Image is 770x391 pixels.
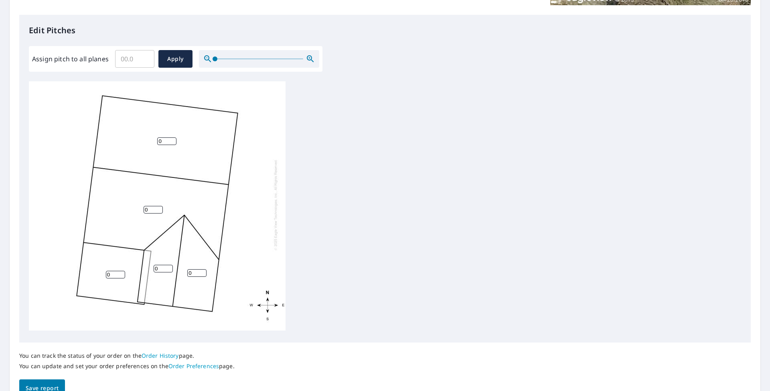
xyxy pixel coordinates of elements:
button: Apply [158,50,192,68]
a: Order Preferences [168,362,219,370]
p: Edit Pitches [29,24,741,36]
p: You can update and set your order preferences on the page. [19,363,235,370]
label: Assign pitch to all planes [32,54,109,64]
span: Apply [165,54,186,64]
input: 00.0 [115,48,154,70]
p: You can track the status of your order on the page. [19,352,235,359]
a: Order History [142,352,179,359]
